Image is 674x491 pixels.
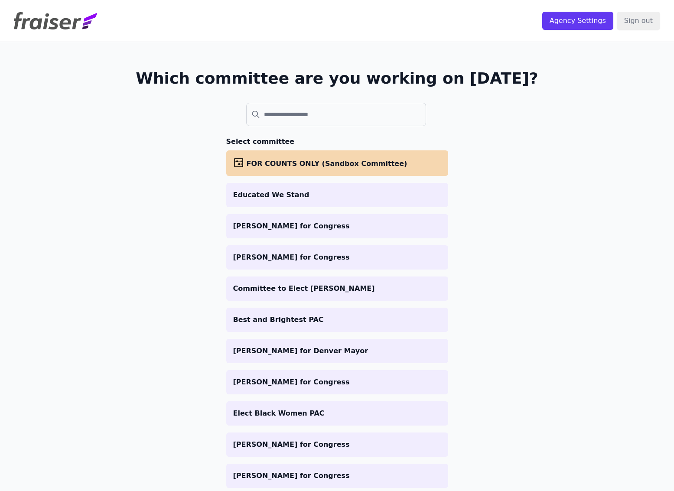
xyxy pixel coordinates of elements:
img: Fraiser Logo [14,12,97,29]
p: Best and Brightest PAC [233,315,441,325]
h3: Select committee [226,137,448,147]
a: Best and Brightest PAC [226,308,448,332]
a: Educated We Stand [226,183,448,207]
h1: Which committee are you working on [DATE]? [136,70,538,87]
p: [PERSON_NAME] for Congress [233,221,441,231]
input: Agency Settings [542,12,613,30]
a: [PERSON_NAME] for Congress [226,464,448,488]
p: Educated We Stand [233,190,441,200]
p: [PERSON_NAME] for Congress [233,252,441,263]
p: [PERSON_NAME] for Congress [233,471,441,481]
input: Sign out [617,12,660,30]
a: [PERSON_NAME] for Denver Mayor [226,339,448,363]
a: Elect Black Women PAC [226,401,448,426]
p: [PERSON_NAME] for Congress [233,439,441,450]
p: [PERSON_NAME] for Denver Mayor [233,346,441,356]
a: FOR COUNTS ONLY (Sandbox Committee) [226,150,448,176]
p: [PERSON_NAME] for Congress [233,377,441,387]
a: [PERSON_NAME] for Congress [226,370,448,394]
p: Elect Black Women PAC [233,408,441,419]
a: Committee to Elect [PERSON_NAME] [226,276,448,301]
a: [PERSON_NAME] for Congress [226,214,448,238]
p: Committee to Elect [PERSON_NAME] [233,283,441,294]
span: FOR COUNTS ONLY (Sandbox Committee) [247,159,407,168]
a: [PERSON_NAME] for Congress [226,245,448,270]
a: [PERSON_NAME] for Congress [226,432,448,457]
